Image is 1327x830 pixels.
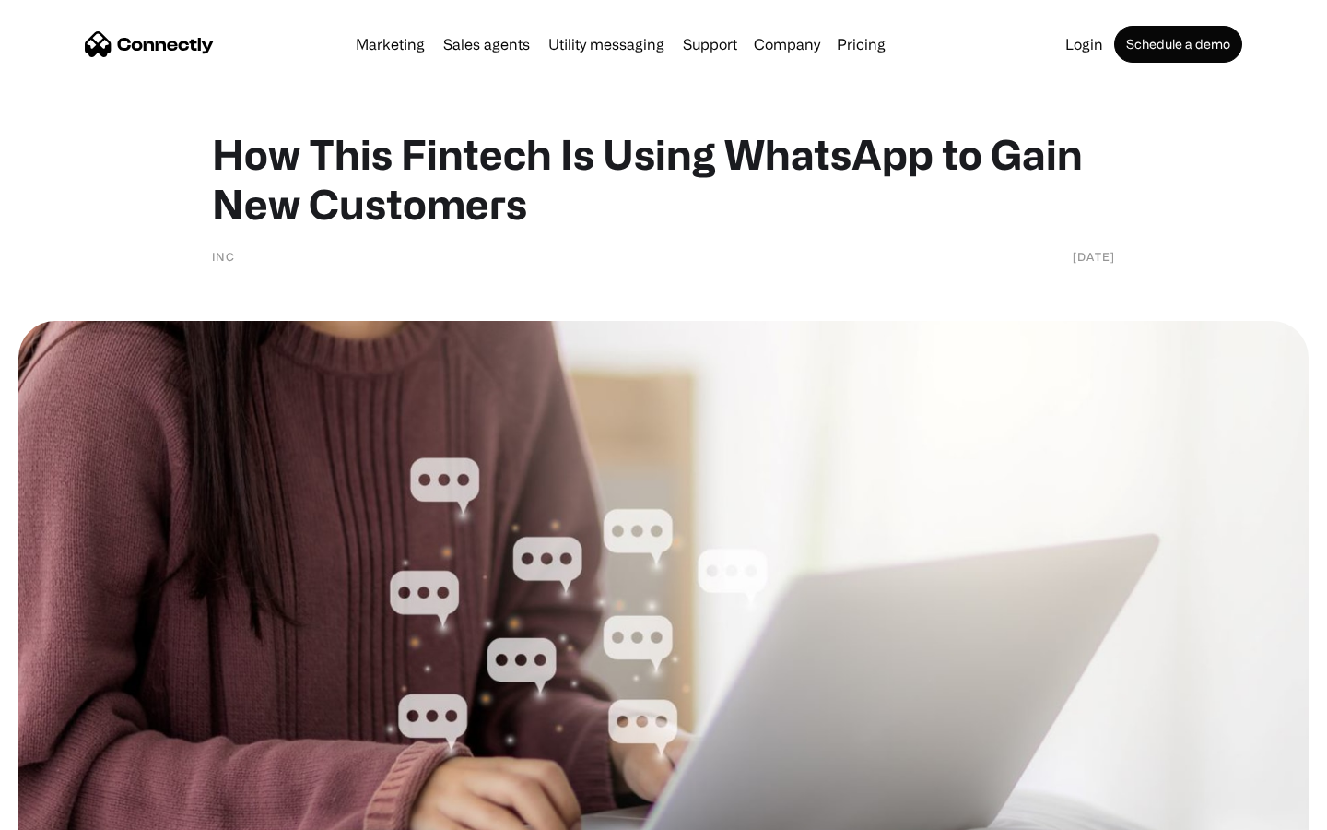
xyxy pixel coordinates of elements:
[212,129,1115,229] h1: How This Fintech Is Using WhatsApp to Gain New Customers
[436,37,537,52] a: Sales agents
[37,798,111,824] ul: Language list
[1058,37,1110,52] a: Login
[1073,247,1115,266] div: [DATE]
[754,31,820,57] div: Company
[18,798,111,824] aside: Language selected: English
[541,37,672,52] a: Utility messaging
[675,37,745,52] a: Support
[212,247,235,266] div: INC
[1114,26,1242,63] a: Schedule a demo
[348,37,432,52] a: Marketing
[829,37,893,52] a: Pricing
